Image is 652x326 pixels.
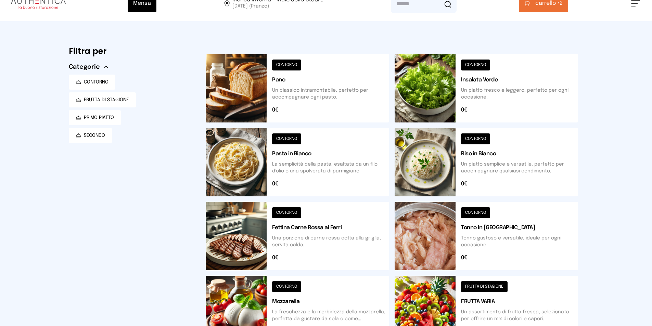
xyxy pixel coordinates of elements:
[69,46,195,57] h6: Filtra per
[232,3,323,10] span: [DATE] (Pranzo)
[69,75,115,90] button: CONTORNO
[69,62,108,72] button: Categorie
[69,92,136,107] button: FRUTTA DI STAGIONE
[69,110,121,125] button: PRIMO PIATTO
[69,128,112,143] button: SECONDO
[84,114,114,121] span: PRIMO PIATTO
[84,96,129,103] span: FRUTTA DI STAGIONE
[84,132,105,139] span: SECONDO
[69,62,100,72] span: Categorie
[84,79,108,86] span: CONTORNO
